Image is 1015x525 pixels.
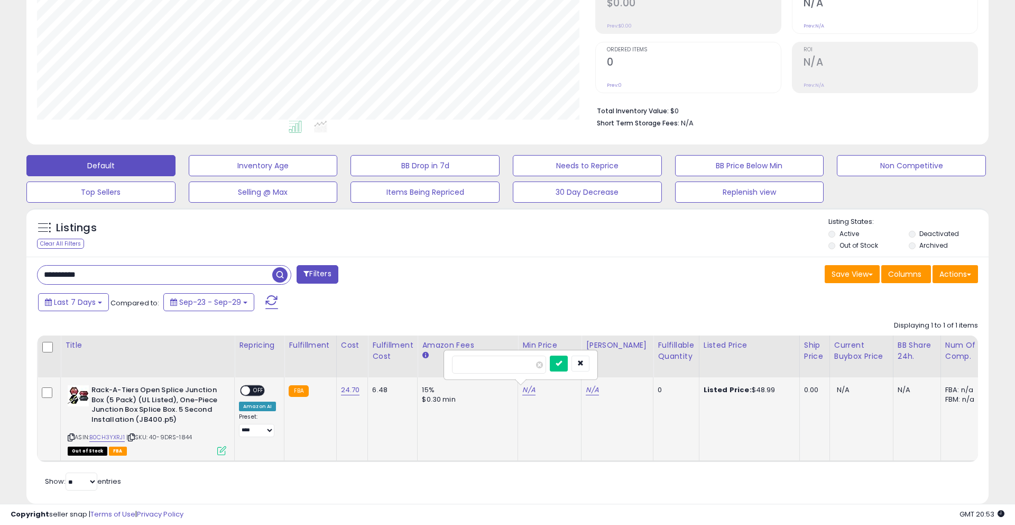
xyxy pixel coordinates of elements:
span: Columns [888,269,921,279]
button: Actions [933,265,978,283]
div: FBM: n/a [945,395,980,404]
span: All listings that are currently out of stock and unavailable for purchase on Amazon [68,447,107,456]
span: | SKU: 40-9DRS-1844 [126,433,192,441]
small: FBA [289,385,308,397]
label: Out of Stock [839,241,878,250]
a: Terms of Use [90,509,135,519]
img: 41SE7UurkwL._SL40_.jpg [68,385,89,406]
div: [PERSON_NAME] [586,340,649,351]
div: seller snap | | [11,510,183,520]
button: BB Price Below Min [675,155,824,176]
span: Ordered Items [607,47,781,53]
button: Columns [881,265,931,283]
div: Fulfillment Cost [372,340,413,362]
small: Prev: N/A [804,23,824,29]
b: Listed Price: [704,385,752,395]
b: Short Term Storage Fees: [597,119,679,128]
label: Active [839,229,859,238]
div: BB Share 24h. [898,340,936,362]
button: Sep-23 - Sep-29 [163,293,254,311]
small: Prev: $0.00 [607,23,632,29]
span: ROI [804,47,977,53]
span: Compared to: [110,298,159,308]
small: Prev: 0 [607,82,622,88]
a: 24.70 [341,385,360,395]
label: Archived [919,241,948,250]
div: Fulfillable Quantity [658,340,694,362]
div: FBA: n/a [945,385,980,395]
small: Amazon Fees. [422,351,428,360]
strong: Copyright [11,509,49,519]
h2: 0 [607,56,781,70]
div: Listed Price [704,340,795,351]
h5: Listings [56,221,97,236]
button: Needs to Reprice [513,155,662,176]
span: N/A [681,118,694,128]
li: $0 [597,104,970,116]
div: $0.30 min [422,395,510,404]
div: 6.48 [372,385,409,395]
a: N/A [586,385,598,395]
label: Deactivated [919,229,959,238]
button: BB Drop in 7d [350,155,500,176]
div: N/A [898,385,933,395]
div: Cost [341,340,364,351]
a: N/A [522,385,535,395]
b: Rack-A-Tiers Open Splice Junction Box (5 Pack) (UL Listed), One-Piece Junction Box Splice Box. 5 ... [91,385,220,427]
button: Non Competitive [837,155,986,176]
div: Num of Comp. [945,340,984,362]
button: Top Sellers [26,182,176,203]
a: B0CH3YXRJ1 [89,433,125,442]
div: Repricing [239,340,280,351]
div: Min Price [522,340,577,351]
button: Replenish view [675,182,824,203]
div: 0 [658,385,690,395]
button: Last 7 Days [38,293,109,311]
div: 15% [422,385,510,395]
div: Title [65,340,230,351]
small: Prev: N/A [804,82,824,88]
span: OFF [250,386,267,395]
div: $48.99 [704,385,791,395]
button: Selling @ Max [189,182,338,203]
button: Filters [297,265,338,284]
button: 30 Day Decrease [513,182,662,203]
div: ASIN: [68,385,226,454]
div: 0.00 [804,385,822,395]
button: Inventory Age [189,155,338,176]
span: Last 7 Days [54,297,96,307]
div: Current Buybox Price [834,340,889,362]
button: Save View [825,265,880,283]
div: Ship Price [804,340,825,362]
button: Items Being Repriced [350,182,500,203]
div: Preset: [239,413,276,437]
div: Displaying 1 to 1 of 1 items [894,321,978,331]
div: Clear All Filters [37,239,84,249]
a: Privacy Policy [137,509,183,519]
div: Amazon Fees [422,340,513,351]
span: FBA [109,447,127,456]
b: Total Inventory Value: [597,106,669,115]
p: Listing States: [828,217,988,227]
div: Amazon AI [239,402,276,411]
span: Show: entries [45,476,121,486]
span: N/A [837,385,850,395]
div: Fulfillment [289,340,331,351]
button: Default [26,155,176,176]
h2: N/A [804,56,977,70]
span: Sep-23 - Sep-29 [179,297,241,307]
span: 2025-10-7 20:53 GMT [959,509,1004,519]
